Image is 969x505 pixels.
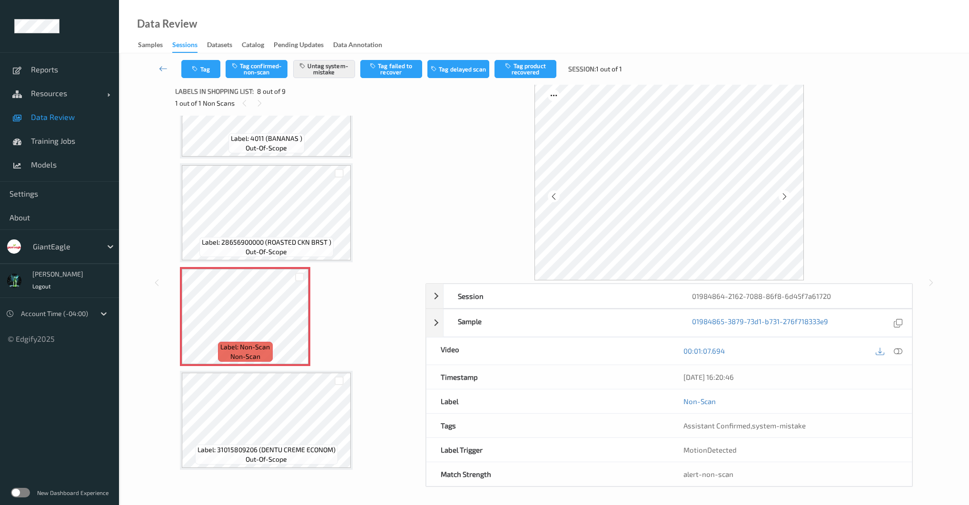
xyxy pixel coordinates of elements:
span: 1 out of 1 [596,64,622,74]
div: alert-non-scan [683,469,898,479]
span: , [683,421,806,430]
div: Catalog [242,40,264,52]
a: Catalog [242,39,274,52]
button: Tag product recovered [494,60,556,78]
div: Video [426,337,669,365]
span: out-of-scope [246,455,287,464]
a: 01984865-3879-73d1-b731-276f718333e9 [692,317,828,329]
div: Timestamp [426,365,669,389]
span: Session: [568,64,596,74]
div: Session01984864-2162-7088-86f8-6d45f7a61720 [426,284,912,308]
div: Datasets [207,40,232,52]
span: out-of-scope [246,247,287,257]
div: Session [444,284,678,308]
button: Untag system-mistake [293,60,355,78]
div: [DATE] 16:20:46 [683,372,898,382]
div: Samples [138,40,163,52]
div: Pending Updates [274,40,324,52]
button: Tag delayed scan [427,60,489,78]
a: Datasets [207,39,242,52]
span: out-of-scope [246,143,287,153]
div: Data Annotation [333,40,382,52]
span: Label: 4011 (BANANAS ) [231,134,302,143]
span: Label: Non-Scan [220,342,270,352]
a: Sessions [172,39,207,53]
div: 01984864-2162-7088-86f8-6d45f7a61720 [678,284,912,308]
div: Match Strength [426,462,669,486]
button: Tag failed to recover [360,60,422,78]
div: MotionDetected [669,438,912,462]
button: Tag confirmed-non-scan [226,60,287,78]
button: Tag [181,60,220,78]
a: Non-Scan [683,396,716,406]
div: 1 out of 1 Non Scans [175,97,419,109]
span: Labels in shopping list: [175,87,254,96]
span: 8 out of 9 [257,87,286,96]
div: Sessions [172,40,198,53]
div: Sample [444,309,678,337]
div: Data Review [137,19,197,29]
span: non-scan [230,352,260,361]
div: Sample01984865-3879-73d1-b731-276f718333e9 [426,309,912,337]
div: Tags [426,414,669,437]
span: Label: 31015809206 (DENTU CREME ECONOM) [198,445,336,455]
span: system-mistake [752,421,806,430]
a: Samples [138,39,172,52]
div: Label Trigger [426,438,669,462]
div: Label [426,389,669,413]
a: Data Annotation [333,39,392,52]
a: 00:01:07.694 [683,346,725,356]
span: Assistant Confirmed [683,421,751,430]
a: Pending Updates [274,39,333,52]
span: Label: 28656900000 (ROASTED CKN BRST ) [202,238,331,247]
